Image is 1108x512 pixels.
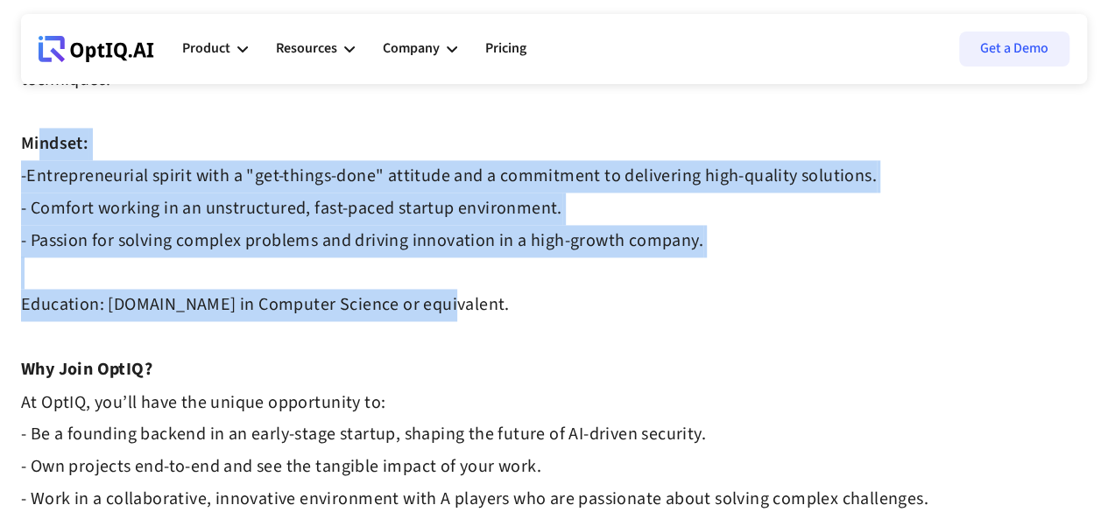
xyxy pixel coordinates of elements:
[383,37,440,60] div: Company
[39,23,154,75] a: Webflow Homepage
[182,23,248,75] div: Product
[383,23,457,75] div: Company
[21,164,877,317] strong: Entrepreneurial spirit with a "get-things-done" attitude and a commitment to delivering high-qual...
[21,357,152,382] strong: Why Join OptIQ?
[276,37,337,60] div: Resources
[276,23,355,75] div: Resources
[485,23,526,75] a: Pricing
[21,164,26,188] strong: -
[959,32,1069,67] a: Get a Demo
[21,131,88,188] span: Mindset:
[182,37,230,60] div: Product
